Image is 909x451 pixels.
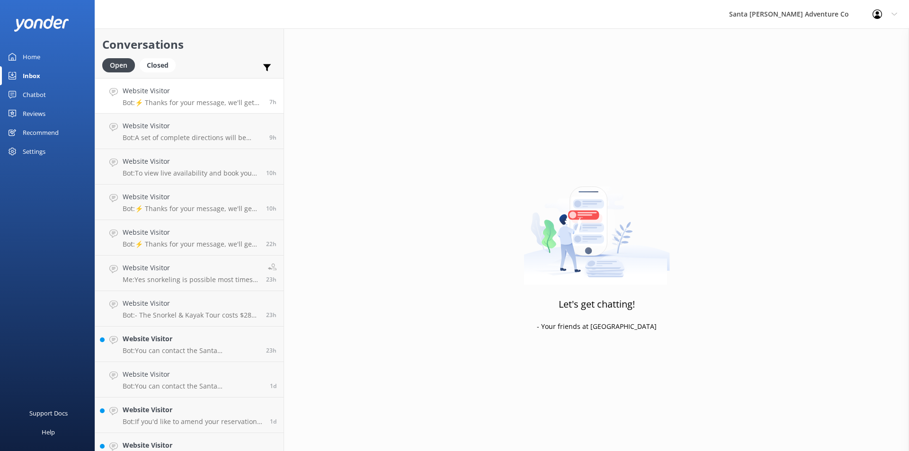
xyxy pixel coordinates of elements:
[123,334,259,344] h4: Website Visitor
[95,114,284,149] a: Website VisitorBot:A set of complete directions will be included in your confirmation email. It i...
[266,346,276,354] span: 09:02am 17-Aug-2025 (UTC -07:00) America/Tijuana
[270,382,276,390] span: 05:50am 17-Aug-2025 (UTC -07:00) America/Tijuana
[95,185,284,220] a: Website VisitorBot:⚡ Thanks for your message, we'll get back to you as soon as we can. You're als...
[123,204,259,213] p: Bot: ⚡ Thanks for your message, we'll get back to you as soon as we can. You're also welcome to k...
[123,275,259,284] p: Me: Yes snorkeling is possible most times dependent on your tour choice and timing. If you were o...
[95,362,284,398] a: Website VisitorBot:You can contact the Santa [PERSON_NAME] Adventure Co. team at [PHONE_NUMBER], ...
[23,47,40,66] div: Home
[559,297,635,312] h3: Let's get chatting!
[95,398,284,433] a: Website VisitorBot:If you'd like to amend your reservation, please contact the Santa [PERSON_NAME...
[102,60,140,70] a: Open
[524,167,670,285] img: artwork of a man stealing a conversation from at giant smartphone
[123,369,263,380] h4: Website Visitor
[537,321,657,332] p: - Your friends at [GEOGRAPHIC_DATA]
[140,60,180,70] a: Closed
[14,16,69,31] img: yonder-white-logo.png
[266,311,276,319] span: 09:07am 17-Aug-2025 (UTC -07:00) America/Tijuana
[123,133,262,142] p: Bot: A set of complete directions will be included in your confirmation email. It is helpful to h...
[123,311,259,319] p: Bot: - The Snorkel & Kayak Tour costs $289 per person plus ferry transportation ($70 for adults, ...
[95,256,284,291] a: Website VisitorMe:Yes snorkeling is possible most times dependent on your tour choice and timing....
[102,35,276,53] h2: Conversations
[140,58,176,72] div: Closed
[23,123,59,142] div: Recommend
[123,440,263,451] h4: Website Visitor
[123,227,259,238] h4: Website Visitor
[266,204,276,212] span: 09:58pm 17-Aug-2025 (UTC -07:00) America/Tijuana
[266,169,276,177] span: 10:03pm 17-Aug-2025 (UTC -07:00) America/Tijuana
[23,66,40,85] div: Inbox
[123,263,259,273] h4: Website Visitor
[42,423,55,442] div: Help
[123,240,259,248] p: Bot: ⚡ Thanks for your message, we'll get back to you as soon as we can. You're also welcome to k...
[95,220,284,256] a: Website VisitorBot:⚡ Thanks for your message, we'll get back to you as soon as we can. You're als...
[123,86,262,96] h4: Website Visitor
[95,291,284,327] a: Website VisitorBot:- The Snorkel & Kayak Tour costs $289 per person plus ferry transportation ($7...
[123,169,259,177] p: Bot: To view live availability and book your Santa [PERSON_NAME] Adventure tour, please visit [UR...
[123,121,262,131] h4: Website Visitor
[23,142,45,161] div: Settings
[95,78,284,114] a: Website VisitorBot:⚡ Thanks for your message, we'll get back to you as soon as we can. You're als...
[29,404,68,423] div: Support Docs
[23,85,46,104] div: Chatbot
[123,192,259,202] h4: Website Visitor
[266,240,276,248] span: 09:34am 17-Aug-2025 (UTC -07:00) America/Tijuana
[266,275,276,283] span: 09:12am 17-Aug-2025 (UTC -07:00) America/Tijuana
[123,156,259,167] h4: Website Visitor
[270,417,276,425] span: 10:44pm 16-Aug-2025 (UTC -07:00) America/Tijuana
[23,104,45,123] div: Reviews
[95,327,284,362] a: Website VisitorBot:You can contact the Santa [PERSON_NAME] Adventure Co. team at [PHONE_NUMBER], ...
[123,346,259,355] p: Bot: You can contact the Santa [PERSON_NAME] Adventure Co. team at [PHONE_NUMBER], or by emailing...
[102,58,135,72] div: Open
[123,405,263,415] h4: Website Visitor
[123,382,263,390] p: Bot: You can contact the Santa [PERSON_NAME] Adventure Co. team at [PHONE_NUMBER], or by emailing...
[123,98,262,107] p: Bot: ⚡ Thanks for your message, we'll get back to you as soon as we can. You're also welcome to k...
[123,298,259,309] h4: Website Visitor
[95,149,284,185] a: Website VisitorBot:To view live availability and book your Santa [PERSON_NAME] Adventure tour, pl...
[123,417,263,426] p: Bot: If you'd like to amend your reservation, please contact the Santa [PERSON_NAME] Adventure Co...
[269,98,276,106] span: 12:34am 18-Aug-2025 (UTC -07:00) America/Tijuana
[269,133,276,141] span: 10:32pm 17-Aug-2025 (UTC -07:00) America/Tijuana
